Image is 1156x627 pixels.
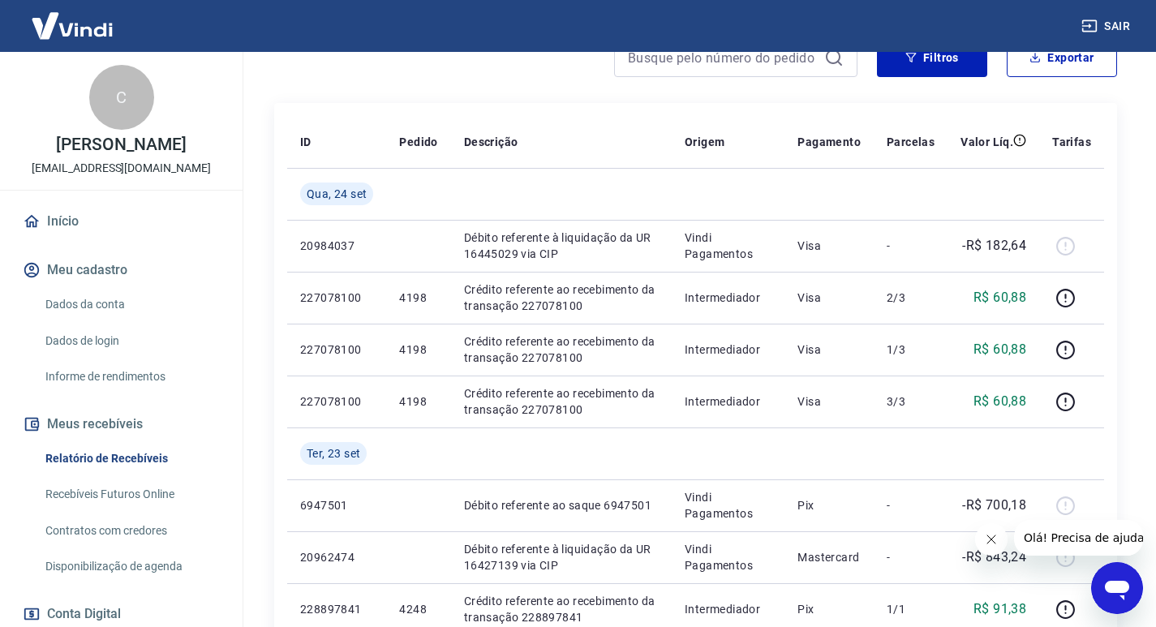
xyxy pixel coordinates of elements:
[464,333,659,366] p: Crédito referente ao recebimento da transação 227078100
[797,238,861,254] p: Visa
[797,134,861,150] p: Pagamento
[39,360,223,393] a: Informe de rendimentos
[797,601,861,617] p: Pix
[19,406,223,442] button: Meus recebíveis
[300,601,373,617] p: 228897841
[887,393,935,410] p: 3/3
[32,160,211,177] p: [EMAIL_ADDRESS][DOMAIN_NAME]
[399,341,437,358] p: 4198
[19,252,223,288] button: Meu cadastro
[464,281,659,314] p: Crédito referente ao recebimento da transação 227078100
[628,45,818,70] input: Busque pelo número do pedido
[399,290,437,306] p: 4198
[975,523,1008,556] iframe: Fechar mensagem
[887,290,935,306] p: 2/3
[399,393,437,410] p: 4198
[685,230,771,262] p: Vindi Pagamentos
[300,290,373,306] p: 227078100
[685,290,771,306] p: Intermediador
[1052,134,1091,150] p: Tarifas
[973,599,1026,619] p: R$ 91,38
[399,134,437,150] p: Pedido
[89,65,154,130] div: C
[797,549,861,565] p: Mastercard
[307,445,360,462] span: Ter, 23 set
[685,341,771,358] p: Intermediador
[56,136,186,153] p: [PERSON_NAME]
[39,514,223,548] a: Contratos com credores
[960,134,1013,150] p: Valor Líq.
[973,340,1026,359] p: R$ 60,88
[887,497,935,513] p: -
[887,601,935,617] p: 1/1
[797,341,861,358] p: Visa
[464,541,659,573] p: Débito referente à liquidação da UR 16427139 via CIP
[39,478,223,511] a: Recebíveis Futuros Online
[464,497,659,513] p: Débito referente ao saque 6947501
[300,393,373,410] p: 227078100
[399,601,437,617] p: 4248
[464,593,659,625] p: Crédito referente ao recebimento da transação 228897841
[464,230,659,262] p: Débito referente à liquidação da UR 16445029 via CIP
[464,134,518,150] p: Descrição
[685,134,724,150] p: Origem
[962,496,1026,515] p: -R$ 700,18
[464,385,659,418] p: Crédito referente ao recebimento da transação 227078100
[887,549,935,565] p: -
[300,341,373,358] p: 227078100
[1007,38,1117,77] button: Exportar
[973,392,1026,411] p: R$ 60,88
[685,489,771,522] p: Vindi Pagamentos
[1091,562,1143,614] iframe: Botão para abrir a janela de mensagens
[887,134,935,150] p: Parcelas
[797,393,861,410] p: Visa
[39,324,223,358] a: Dados de login
[887,238,935,254] p: -
[685,601,771,617] p: Intermediador
[300,497,373,513] p: 6947501
[962,236,1026,256] p: -R$ 182,64
[300,238,373,254] p: 20984037
[685,393,771,410] p: Intermediador
[797,497,861,513] p: Pix
[962,548,1026,567] p: -R$ 843,24
[39,442,223,475] a: Relatório de Recebíveis
[973,288,1026,307] p: R$ 60,88
[19,1,125,50] img: Vindi
[300,134,312,150] p: ID
[887,341,935,358] p: 1/3
[1014,520,1143,556] iframe: Mensagem da empresa
[877,38,987,77] button: Filtros
[39,288,223,321] a: Dados da conta
[797,290,861,306] p: Visa
[1078,11,1137,41] button: Sair
[10,11,136,24] span: Olá! Precisa de ajuda?
[19,204,223,239] a: Início
[300,549,373,565] p: 20962474
[685,541,771,573] p: Vindi Pagamentos
[307,186,367,202] span: Qua, 24 set
[39,550,223,583] a: Disponibilização de agenda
